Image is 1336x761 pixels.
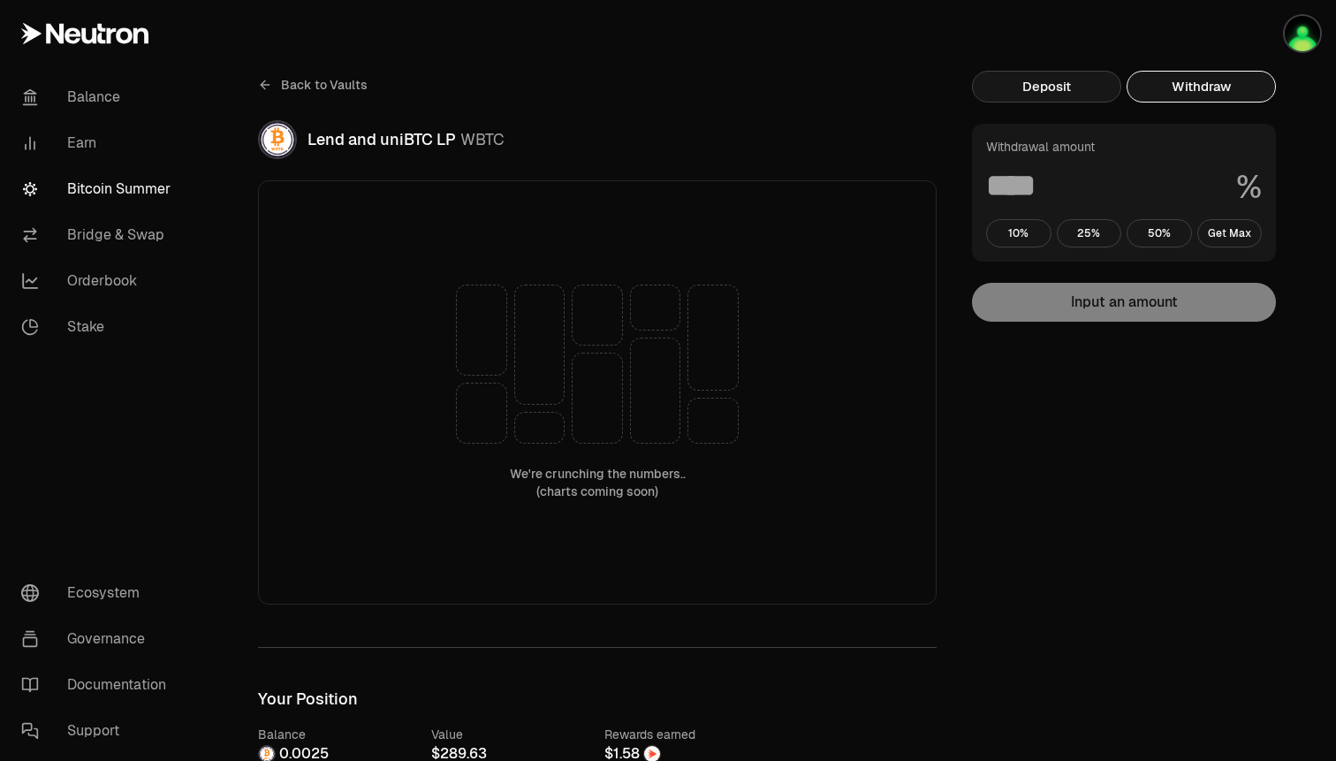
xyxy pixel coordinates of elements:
[7,616,191,662] a: Governance
[1127,219,1192,247] button: 50%
[307,129,456,149] span: Lend and uniBTC LP
[7,570,191,616] a: Ecosystem
[986,219,1051,247] button: 10%
[7,304,191,350] a: Stake
[258,71,368,99] a: Back to Vaults
[7,708,191,754] a: Support
[1236,170,1262,205] span: %
[260,122,295,157] img: WBTC Logo
[7,74,191,120] a: Balance
[1285,16,1320,51] img: toxf1
[7,662,191,708] a: Documentation
[258,690,937,708] h3: Your Position
[7,166,191,212] a: Bitcoin Summer
[1057,219,1122,247] button: 25%
[7,120,191,166] a: Earn
[460,129,505,149] span: WBTC
[510,465,686,500] div: We're crunching the numbers.. (charts coming soon)
[604,726,763,743] div: Rewards earned
[7,212,191,258] a: Bridge & Swap
[1197,219,1263,247] button: Get Max
[7,258,191,304] a: Orderbook
[972,71,1121,103] button: Deposit
[1127,71,1276,103] button: Withdraw
[281,76,368,94] span: Back to Vaults
[258,726,417,743] div: Balance
[431,726,590,743] div: Value
[986,138,1095,156] div: Withdrawal amount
